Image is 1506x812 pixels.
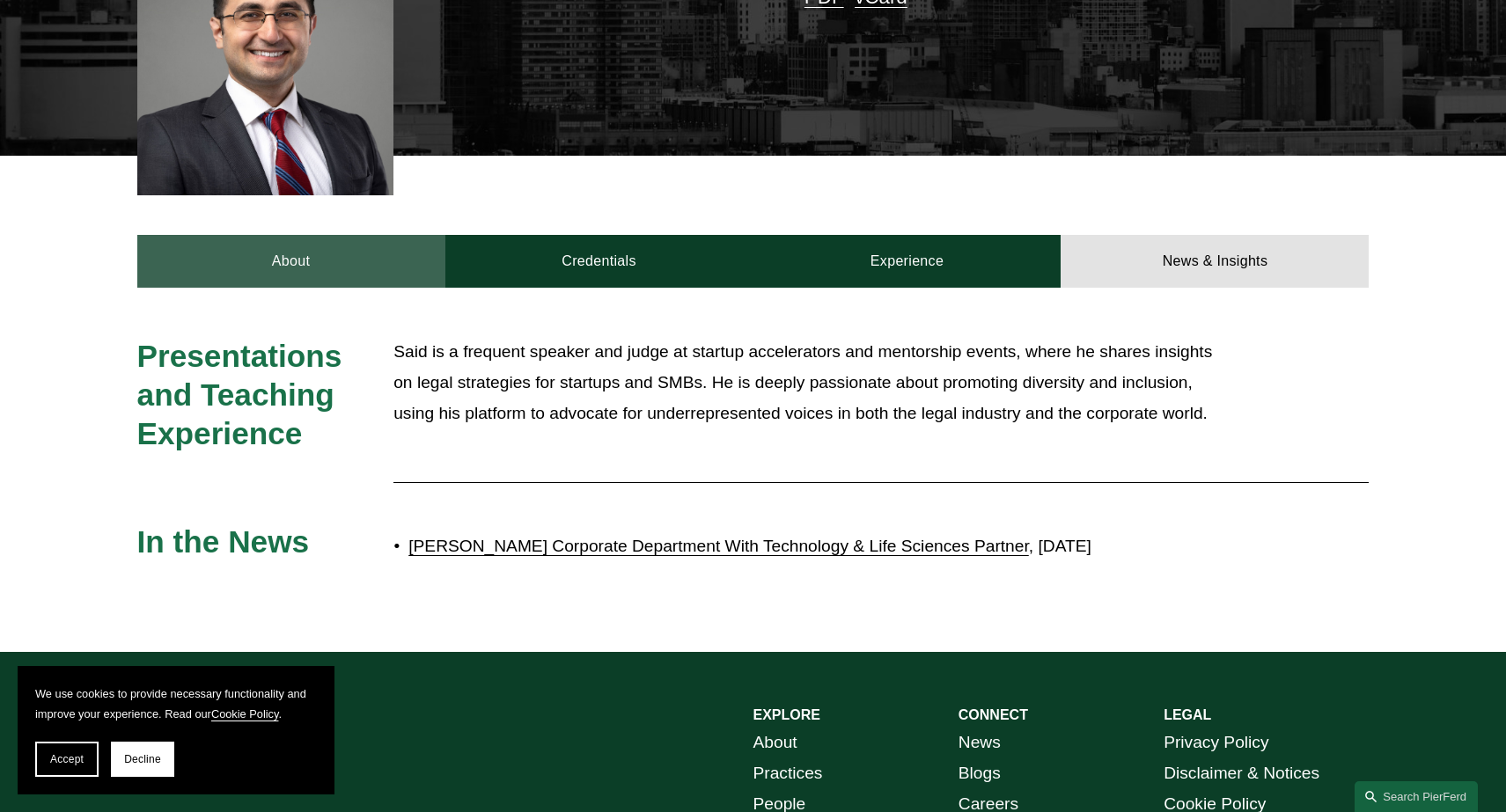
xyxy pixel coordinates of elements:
[959,758,1001,789] a: Blogs
[1164,728,1268,758] a: Privacy Policy
[1164,758,1319,789] a: Disclaimer & Notices
[445,235,753,288] a: Credentials
[211,707,279,721] a: Cookie Policy
[137,339,351,450] span: Presentations and Teaching Experience
[1164,707,1211,722] strong: LEGAL
[1061,235,1369,288] a: News & Insights
[753,707,820,722] strong: EXPLORE
[753,758,823,789] a: Practices
[35,742,99,777] button: Accept
[35,684,317,724] p: We use cookies to provide necessary functionality and improve your experience. Read our .
[137,524,310,559] span: In the News
[753,235,1062,288] a: Experience
[18,666,334,794] section: Cookie banner
[124,753,161,765] span: Decline
[959,707,1028,722] strong: CONNECT
[959,728,1001,758] a: News
[137,235,445,288] a: About
[111,742,174,777] button: Decline
[1355,781,1478,812] a: Search this site
[408,531,1215,562] p: , [DATE]
[393,337,1215,428] p: Said is a frequent speaker and judge at startup accelerators and mentorship events, where he shar...
[50,753,84,765] span: Accept
[408,537,1029,555] a: [PERSON_NAME] Corporate Department With Technology & Life Sciences Partner
[753,728,797,758] a: About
